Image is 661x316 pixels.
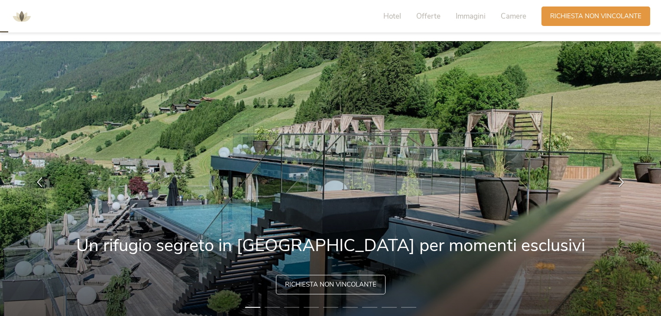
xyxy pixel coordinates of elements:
[456,11,486,21] span: Immagini
[9,13,35,19] a: AMONTI & LUNARIS Wellnessresort
[416,11,441,21] span: Offerte
[501,11,526,21] span: Camere
[285,280,376,289] span: Richiesta non vincolante
[383,11,401,21] span: Hotel
[550,12,642,21] span: Richiesta non vincolante
[9,3,35,29] img: AMONTI & LUNARIS Wellnessresort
